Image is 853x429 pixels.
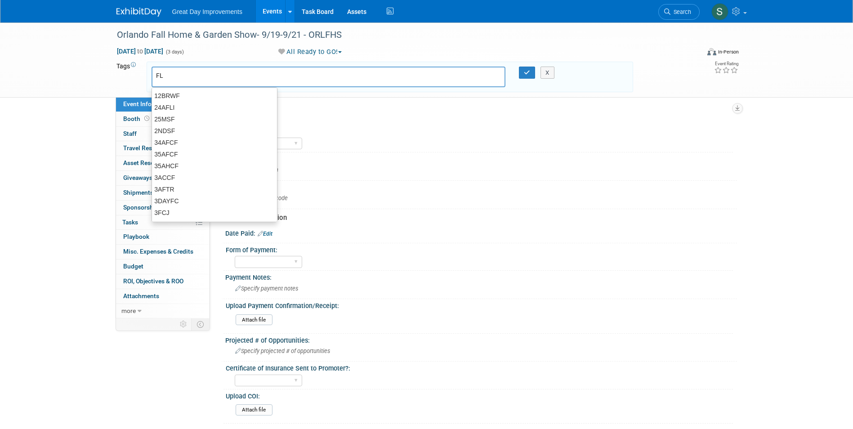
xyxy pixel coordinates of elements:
div: 3FCJ [152,207,277,219]
div: 2NDSF [152,125,277,137]
span: (3 days) [165,49,184,55]
div: 3DAYFC [152,195,277,207]
img: Format-Inperson.png [707,48,716,55]
div: Payment Information [223,213,730,223]
div: 24AFLI [152,102,277,113]
input: Type tag and hit enter [156,71,282,80]
td: Personalize Event Tab Strip [176,318,192,330]
div: Orlando Fall Home & Garden Show- 9/19-9/21 - ORLFHS [114,27,686,43]
span: Misc. Expenses & Credits [123,248,193,255]
div: Certificate of Insurance Sent to Promoter?: [226,362,733,373]
img: Sha'Nautica Sales [711,3,728,20]
span: Event Information [123,100,174,107]
div: 3AFTR [152,183,277,195]
a: Travel Reservations [116,141,210,156]
div: In-Person [718,49,739,55]
span: to [136,48,144,55]
a: Playbook [116,230,210,244]
a: Giveaways [116,171,210,185]
a: Event Information [116,97,210,112]
img: ExhibitDay [116,8,161,17]
span: Budget [123,263,143,270]
span: [DATE] [DATE] [116,47,164,55]
div: Projected # of Opportunities: [225,334,737,345]
div: Payment Notes: [225,271,737,282]
a: Budget [116,259,210,274]
button: X [540,67,554,79]
div: Event Information [223,111,730,121]
span: ROI, Objectives & ROO [123,277,183,285]
span: Tasks [122,219,138,226]
a: ROI, Objectives & ROO [116,274,210,289]
div: 12BRWF [152,90,277,102]
span: Booth [123,115,151,122]
div: Upload Payment Confirmation/Receipt: [226,299,733,310]
div: Date Paid: [225,227,737,238]
div: Show Code: [225,181,737,192]
button: All Ready to GO! [275,47,345,57]
span: Asset Reservations [123,159,177,166]
div: Region: [226,125,733,136]
span: Giveaways [123,174,152,181]
span: Specify payment notes [235,285,298,292]
a: Staff [116,127,210,141]
a: Asset Reservations [116,156,210,170]
div: 3ACCF [152,172,277,183]
span: Booth not reserved yet [143,115,151,122]
div: Branch: [225,152,737,164]
span: more [121,307,136,314]
a: Tasks [116,215,210,230]
span: Sponsorships [123,204,162,211]
a: Sponsorships [116,201,210,215]
a: Shipments [116,186,210,200]
span: Playbook [123,233,149,240]
a: Search [658,4,700,20]
span: Staff [123,130,137,137]
span: Travel Reservations [123,144,178,152]
a: Edit [258,231,272,237]
a: Attachments [116,289,210,304]
span: Search [670,9,691,15]
a: more [116,304,210,318]
div: Upload COI: [226,389,733,401]
div: 25MSF [152,113,277,125]
span: Great Day Improvements [172,8,242,15]
td: Toggle Event Tabs [191,318,210,330]
a: Booth [116,112,210,126]
div: 35AHCF [152,160,277,172]
span: Shipments [123,189,153,196]
div: Form of Payment: [226,243,733,255]
span: Attachments [123,292,159,299]
div: 34AFCF [152,137,277,148]
td: Tags [116,62,138,92]
span: Specify projected # of opportunities [235,348,330,354]
div: Event Rating [714,62,738,66]
div: 35AFCF [152,148,277,160]
a: Misc. Expenses & Credits [116,245,210,259]
div: Event Format [647,47,739,60]
div: 41CCAF [152,219,277,230]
